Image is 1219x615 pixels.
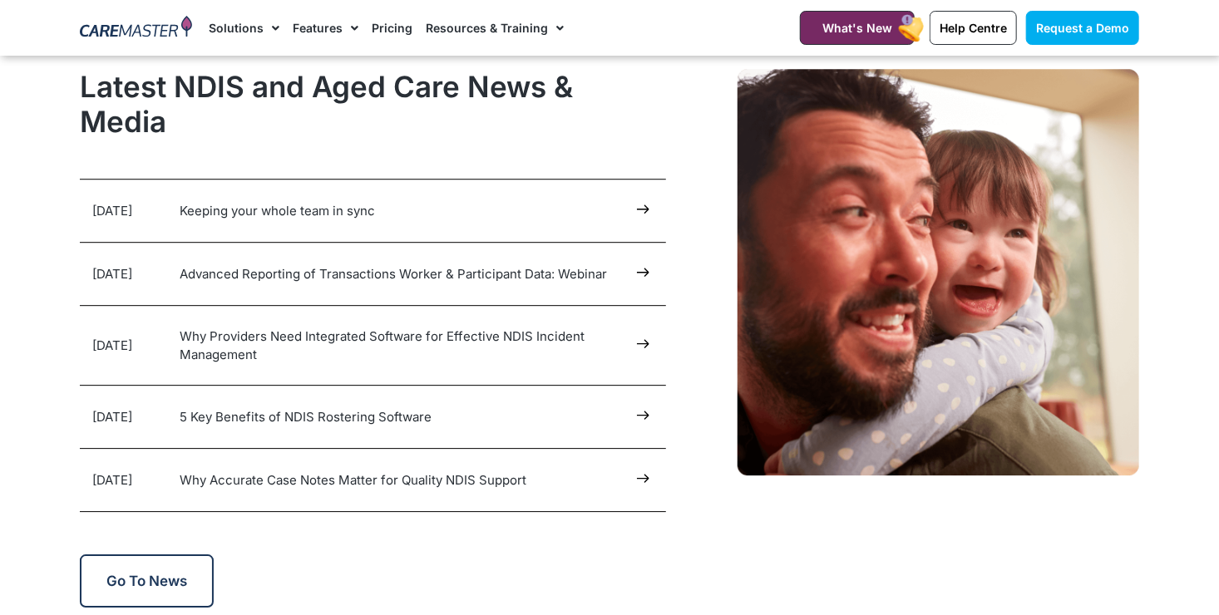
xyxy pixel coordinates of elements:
a: Why Accurate Case Notes Matter for Quality NDIS Support [180,472,526,488]
time: [DATE] [92,203,132,219]
time: [DATE] [92,266,132,282]
img: CareMaster Logo [80,16,192,41]
time: [DATE] [92,337,132,353]
span: Go to news [106,573,187,589]
img: The CareMaster NDIS Software Demonstration illustrates Provider-Participant-Support Worker linkag... [738,69,1139,476]
span: Request a Demo [1036,21,1129,35]
span: Help Centre [940,21,1007,35]
a: 5 Key Benefits of NDIS Rostering Software [180,409,432,425]
a: Request a Demo [1026,11,1139,45]
time: [DATE] [92,409,132,425]
a: Keeping your whole team in sync [180,203,375,219]
a: Help Centre [930,11,1017,45]
a: Why Providers Need Integrated Software for Effective NDIS Incident Management [180,328,585,362]
a: Advanced Reporting of Transactions Worker & Participant Data: Webinar [180,266,607,282]
a: What's New [800,11,915,45]
span: What's New [822,21,892,35]
a: Go to news [80,554,214,608]
h2: Latest NDIS and Aged Care News & Media [80,69,666,139]
time: [DATE] [92,472,132,488]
